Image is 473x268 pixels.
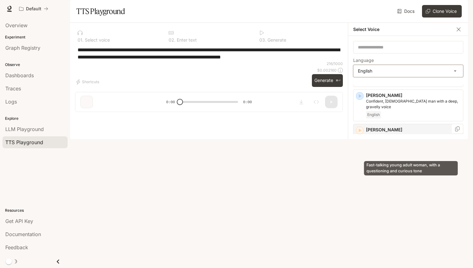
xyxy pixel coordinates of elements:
[327,61,343,66] p: 216 / 1000
[78,38,84,42] p: 0 1 .
[312,74,343,87] button: Generate⌘⏎
[75,77,102,87] button: Shortcuts
[422,5,462,18] button: Clone Voice
[366,133,460,144] p: Fast-talking young adult woman, with a questioning and curious tone
[84,38,110,42] p: Select voice
[353,65,463,77] div: English
[366,92,460,99] p: [PERSON_NAME]
[353,58,374,63] p: Language
[175,38,197,42] p: Enter text
[336,79,340,83] p: ⌘⏎
[366,99,460,110] p: Confident, British man with a deep, gravelly voice
[259,38,266,42] p: 0 3 .
[454,126,460,131] button: Copy Voice ID
[16,3,51,15] button: All workspaces
[366,127,460,133] p: [PERSON_NAME]
[26,6,41,12] p: Default
[396,5,417,18] a: Docs
[364,161,458,175] div: Fast-talking young adult woman, with a questioning and curious tone
[169,38,175,42] p: 0 2 .
[266,38,286,42] p: Generate
[76,5,125,18] h1: TTS Playground
[366,111,381,119] span: English
[317,68,337,73] p: $ 0.002160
